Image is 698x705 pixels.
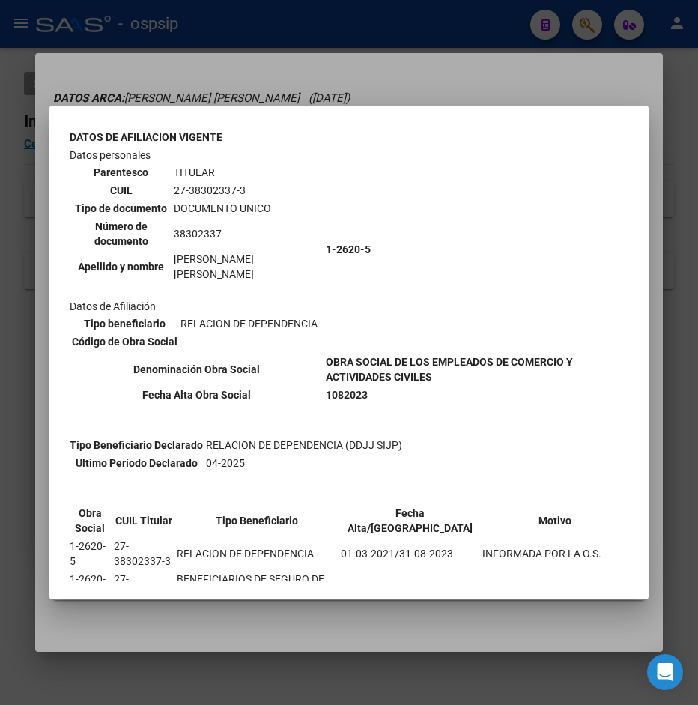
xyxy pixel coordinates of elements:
[205,437,403,453] td: RELACION DE DEPENDENCIA (DDJJ SIJP)
[176,538,339,569] td: RELACION DE DEPENDENCIA
[113,571,174,602] td: 27-38302337-3
[69,505,112,536] th: Obra Social
[69,538,112,569] td: 1-2620-5
[71,218,172,249] th: Número de documento
[647,654,683,690] div: Open Intercom Messenger
[71,200,172,217] th: Tipo de documento
[326,243,371,255] b: 1-2620-5
[482,505,629,536] th: Motivo
[173,218,322,249] td: 38302337
[71,251,172,282] th: Apellido y nombre
[173,200,322,217] td: DOCUMENTO UNICO
[71,182,172,199] th: CUIL
[113,538,174,569] td: 27-38302337-3
[176,505,339,536] th: Tipo Beneficiario
[69,571,112,602] td: 1-2620-5
[176,571,339,602] td: BENEFICIARIOS DE SEGURO DE DESEMPLEO (LEY 24.013)
[71,164,172,181] th: Parentesco
[70,131,222,143] b: DATOS DE AFILIACION VIGENTE
[340,571,480,602] td: 01-05-2021/30-06-2021
[340,505,480,536] th: Fecha Alta/[GEOGRAPHIC_DATA]
[69,147,324,352] td: Datos personales Datos de Afiliación
[482,571,629,602] td: INFORMADA POR LA O.S.
[69,387,324,403] th: Fecha Alta Obra Social
[180,315,318,332] td: RELACION DE DEPENDENCIA
[173,182,322,199] td: 27-38302337-3
[71,333,178,350] th: Código de Obra Social
[113,505,174,536] th: CUIL Titular
[71,315,178,332] th: Tipo beneficiario
[69,437,204,453] th: Tipo Beneficiario Declarado
[205,455,403,471] td: 04-2025
[173,164,322,181] td: TITULAR
[340,538,480,569] td: 01-03-2021/31-08-2023
[326,389,368,401] b: 1082023
[69,455,204,471] th: Ultimo Período Declarado
[173,251,322,282] td: [PERSON_NAME] [PERSON_NAME]
[69,354,324,385] th: Denominación Obra Social
[482,538,629,569] td: INFORMADA POR LA O.S.
[326,356,573,383] b: OBRA SOCIAL DE LOS EMPLEADOS DE COMERCIO Y ACTIVIDADES CIVILES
